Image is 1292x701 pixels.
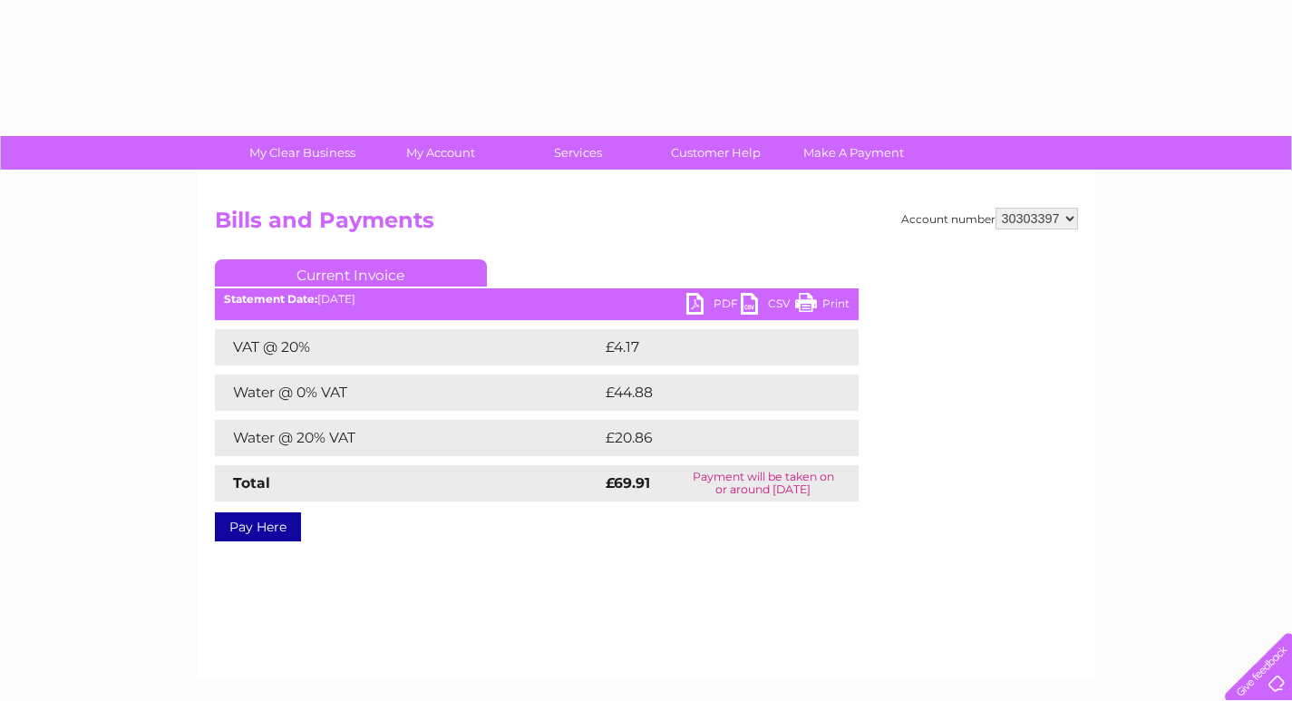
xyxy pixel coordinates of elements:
[795,293,850,319] a: Print
[686,293,741,319] a: PDF
[215,375,601,411] td: Water @ 0% VAT
[215,293,859,306] div: [DATE]
[601,329,813,365] td: £4.17
[668,465,859,501] td: Payment will be taken on or around [DATE]
[215,329,601,365] td: VAT @ 20%
[601,375,823,411] td: £44.88
[641,136,791,170] a: Customer Help
[233,474,270,492] strong: Total
[228,136,377,170] a: My Clear Business
[215,420,601,456] td: Water @ 20% VAT
[606,474,650,492] strong: £69.91
[601,420,823,456] td: £20.86
[741,293,795,319] a: CSV
[215,512,301,541] a: Pay Here
[215,259,487,287] a: Current Invoice
[365,136,515,170] a: My Account
[779,136,928,170] a: Make A Payment
[215,208,1078,242] h2: Bills and Payments
[901,208,1078,229] div: Account number
[224,292,317,306] b: Statement Date:
[503,136,653,170] a: Services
